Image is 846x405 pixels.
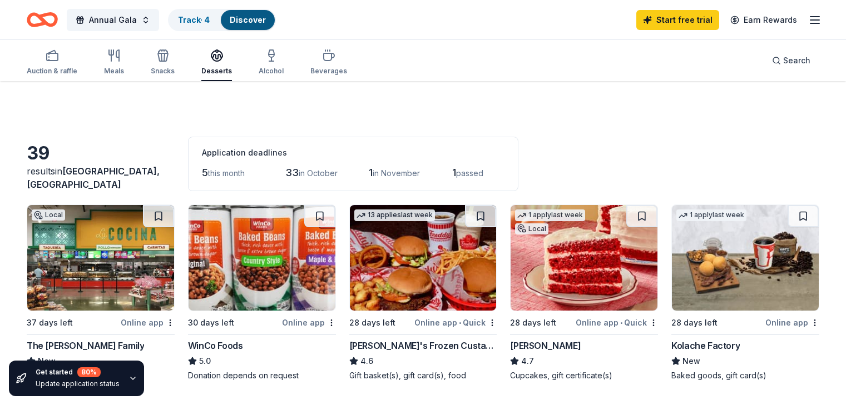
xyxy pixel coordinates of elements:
[672,205,819,311] img: Image for Kolache Factory
[27,204,175,381] a: Image for The Gonzalez FamilyLocal37 days leftOnline appThe [PERSON_NAME] FamilyNewDonation depen...
[456,168,483,178] span: passed
[510,204,658,381] a: Image for Susie Cakes1 applylast weekLocal28 days leftOnline app•Quick[PERSON_NAME]4.7Cupcakes, g...
[576,316,658,329] div: Online app Quick
[676,209,746,221] div: 1 apply last week
[310,67,347,76] div: Beverages
[151,67,175,76] div: Snacks
[511,205,657,311] img: Image for Susie Cakes
[201,44,232,81] button: Desserts
[89,13,137,27] span: Annual Gala
[27,44,77,81] button: Auction & raffle
[763,49,819,72] button: Search
[765,316,819,329] div: Online app
[188,316,234,329] div: 30 days left
[783,54,810,67] span: Search
[349,339,497,352] div: [PERSON_NAME]'s Frozen Custard & Steakburgers
[202,167,208,178] span: 5
[682,354,700,368] span: New
[452,167,456,178] span: 1
[188,339,243,352] div: WinCo Foods
[27,142,175,164] div: 39
[27,166,160,190] span: in
[201,67,232,76] div: Desserts
[27,164,175,191] div: results
[349,370,497,381] div: Gift basket(s), gift card(s), food
[104,67,124,76] div: Meals
[27,316,73,329] div: 37 days left
[724,10,804,30] a: Earn Rewards
[259,67,284,76] div: Alcohol
[202,146,504,159] div: Application deadlines
[510,316,556,329] div: 28 days left
[671,204,819,381] a: Image for Kolache Factory1 applylast week28 days leftOnline appKolache FactoryNewBaked goods, gif...
[27,166,160,190] span: [GEOGRAPHIC_DATA], [GEOGRAPHIC_DATA]
[188,370,336,381] div: Donation depends on request
[77,367,101,377] div: 80 %
[510,339,581,352] div: [PERSON_NAME]
[208,168,245,178] span: this month
[151,44,175,81] button: Snacks
[230,15,266,24] a: Discover
[349,316,395,329] div: 28 days left
[459,318,461,327] span: •
[259,44,284,81] button: Alcohol
[620,318,622,327] span: •
[282,316,336,329] div: Online app
[369,167,373,178] span: 1
[27,205,174,311] img: Image for The Gonzalez Family
[414,316,497,329] div: Online app Quick
[67,9,159,31] button: Annual Gala
[121,316,175,329] div: Online app
[671,316,718,329] div: 28 days left
[27,7,58,33] a: Home
[373,168,420,178] span: in November
[36,367,120,377] div: Get started
[188,204,336,381] a: Image for WinCo Foods30 days leftOnline appWinCo Foods5.0Donation depends on request
[515,223,548,234] div: Local
[36,379,120,388] div: Update application status
[350,205,497,311] img: Image for Freddy's Frozen Custard & Steakburgers
[349,204,497,381] a: Image for Freddy's Frozen Custard & Steakburgers13 applieslast week28 days leftOnline app•Quick[P...
[285,167,299,178] span: 33
[671,370,819,381] div: Baked goods, gift card(s)
[636,10,719,30] a: Start free trial
[104,44,124,81] button: Meals
[515,209,585,221] div: 1 apply last week
[360,354,373,368] span: 4.6
[27,67,77,76] div: Auction & raffle
[521,354,534,368] span: 4.7
[299,168,338,178] span: in October
[27,339,144,352] div: The [PERSON_NAME] Family
[354,209,435,221] div: 13 applies last week
[189,205,335,311] img: Image for WinCo Foods
[199,354,211,368] span: 5.0
[510,370,658,381] div: Cupcakes, gift certificate(s)
[32,209,65,221] div: Local
[178,15,210,24] a: Track· 4
[671,339,740,352] div: Kolache Factory
[310,44,347,81] button: Beverages
[168,9,276,31] button: Track· 4Discover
